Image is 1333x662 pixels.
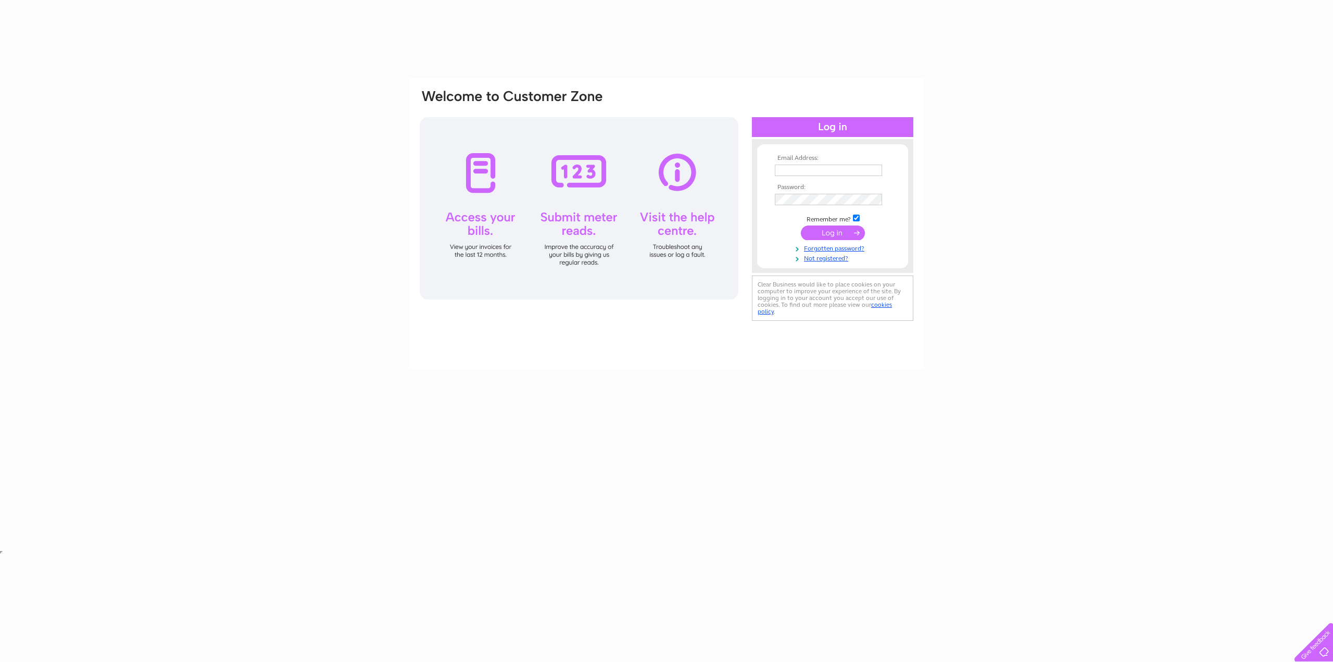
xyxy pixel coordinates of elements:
a: Not registered? [775,253,893,263]
div: Clear Business would like to place cookies on your computer to improve your experience of the sit... [752,276,913,321]
a: cookies policy [758,301,892,315]
td: Remember me? [772,213,893,223]
th: Password: [772,184,893,191]
input: Submit [801,226,865,240]
a: Forgotten password? [775,243,893,253]
th: Email Address: [772,155,893,162]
